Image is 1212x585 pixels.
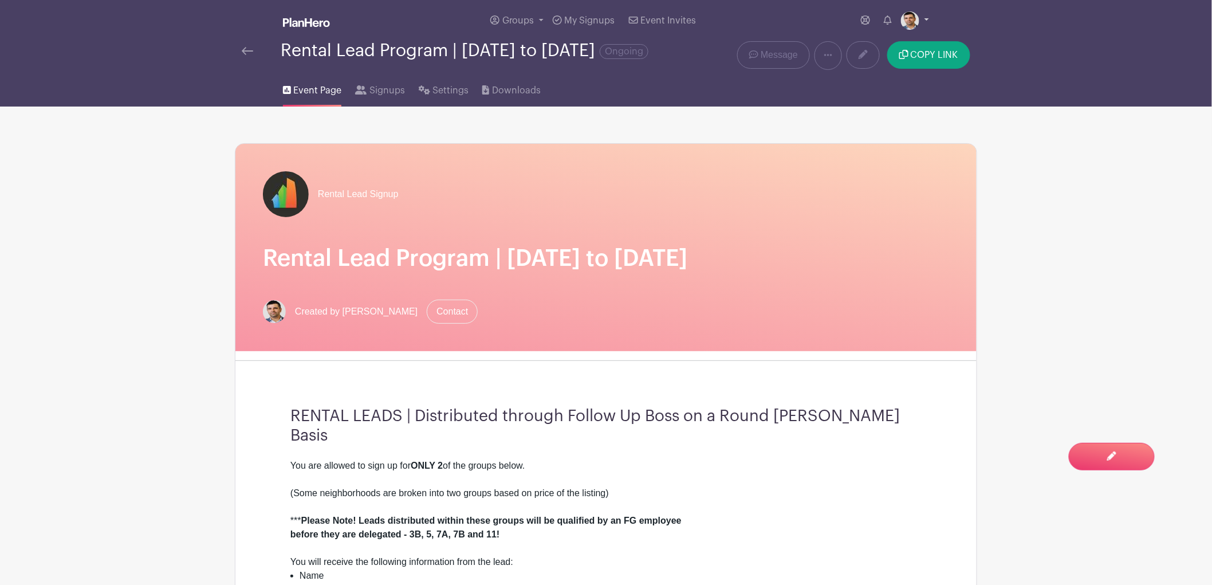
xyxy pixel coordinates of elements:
[290,555,922,569] div: You will receive the following information from the lead:
[502,16,534,25] span: Groups
[293,84,341,97] span: Event Page
[283,18,330,27] img: logo_white-6c42ec7e38ccf1d336a20a19083b03d10ae64f83f12c07503d8b9e83406b4c7d.svg
[640,16,696,25] span: Event Invites
[263,171,309,217] img: fulton-grace-logo.jpeg
[761,48,798,62] span: Message
[318,187,399,201] span: Rental Lead Signup
[355,70,404,107] a: Signups
[281,41,648,60] div: Rental Lead Program | [DATE] to [DATE]
[295,305,418,319] span: Created by [PERSON_NAME]
[901,11,919,30] img: Screen%20Shot%202023-02-21%20at%2010.54.51%20AM.png
[242,47,253,55] img: back-arrow-29a5d9b10d5bd6ae65dc969a981735edf675c4d7a1fe02e03b50dbd4ba3cdb55.svg
[290,407,922,445] h3: RENTAL LEADS | Distributed through Follow Up Boss on a Round [PERSON_NAME] Basis
[427,300,478,324] a: Contact
[283,70,341,107] a: Event Page
[482,70,540,107] a: Downloads
[911,50,958,60] span: COPY LINK
[263,245,949,272] h1: Rental Lead Program | [DATE] to [DATE]
[432,84,469,97] span: Settings
[600,44,648,59] span: Ongoing
[419,70,469,107] a: Settings
[263,300,286,323] img: Screen%20Shot%202023-02-21%20at%2010.54.51%20AM.png
[492,84,541,97] span: Downloads
[290,529,499,539] strong: before they are delegated - 3B, 5, 7A, 7B and 11!
[290,459,922,473] div: You are allowed to sign up for of the groups below.
[565,16,615,25] span: My Signups
[290,486,922,500] div: (Some neighborhoods are broken into two groups based on price of the listing)
[411,461,443,470] strong: ONLY 2
[369,84,405,97] span: Signups
[300,569,922,583] li: Name
[887,41,970,69] button: COPY LINK
[301,516,682,525] strong: Please Note! Leads distributed within these groups will be qualified by an FG employee
[737,41,810,69] a: Message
